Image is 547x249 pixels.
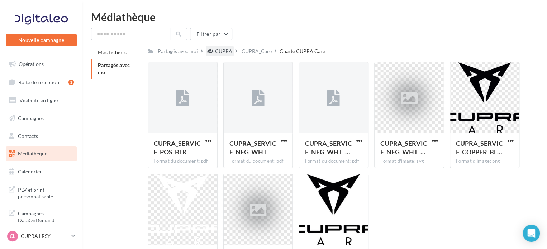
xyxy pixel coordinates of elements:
[18,79,59,85] span: Boîte de réception
[4,182,78,203] a: PLV et print personnalisable
[456,139,503,156] span: CUPRA_SERVICE_COPPER_BLK_RGB
[21,233,68,240] p: CUPRA LRSY
[4,146,78,161] a: Médiathèque
[4,129,78,144] a: Contacts
[18,150,47,157] span: Médiathèque
[4,206,78,227] a: Campagnes DataOnDemand
[158,48,198,55] div: Partagés avec moi
[19,61,44,67] span: Opérations
[229,139,276,156] span: CUPRA_SERVICE_NEG_WHT
[242,48,272,55] div: CUPRA_Care
[4,57,78,72] a: Opérations
[98,62,130,75] span: Partagés avec moi
[229,158,287,164] div: Format du document: pdf
[154,139,201,156] span: CUPRA_SERVICE_POS_BLK
[4,75,78,90] a: Boîte de réception1
[10,233,15,240] span: CL
[4,164,78,179] a: Calendrier
[18,185,74,200] span: PLV et print personnalisable
[154,158,211,164] div: Format du document: pdf
[18,168,42,174] span: Calendrier
[456,158,514,164] div: Format d'image: png
[91,11,538,22] div: Médiathèque
[380,158,438,164] div: Format d'image: svg
[18,133,38,139] span: Contacts
[4,93,78,108] a: Visibilité en ligne
[19,97,58,103] span: Visibilité en ligne
[18,115,44,121] span: Campagnes
[68,80,74,85] div: 1
[4,111,78,126] a: Campagnes
[98,49,127,55] span: Mes fichiers
[305,158,362,164] div: Format du document: pdf
[6,229,77,243] a: CL CUPRA LRSY
[18,209,74,224] span: Campagnes DataOnDemand
[380,139,427,156] span: CUPRA_SERVICE_NEG_WHT_RGB
[305,139,352,156] span: CUPRA_SERVICE_NEG_WHT_RGB
[190,28,232,40] button: Filtrer par
[523,225,540,242] div: Open Intercom Messenger
[215,48,232,55] div: CUPRA
[280,48,325,55] div: Charte CUPRA Care
[6,34,77,46] button: Nouvelle campagne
